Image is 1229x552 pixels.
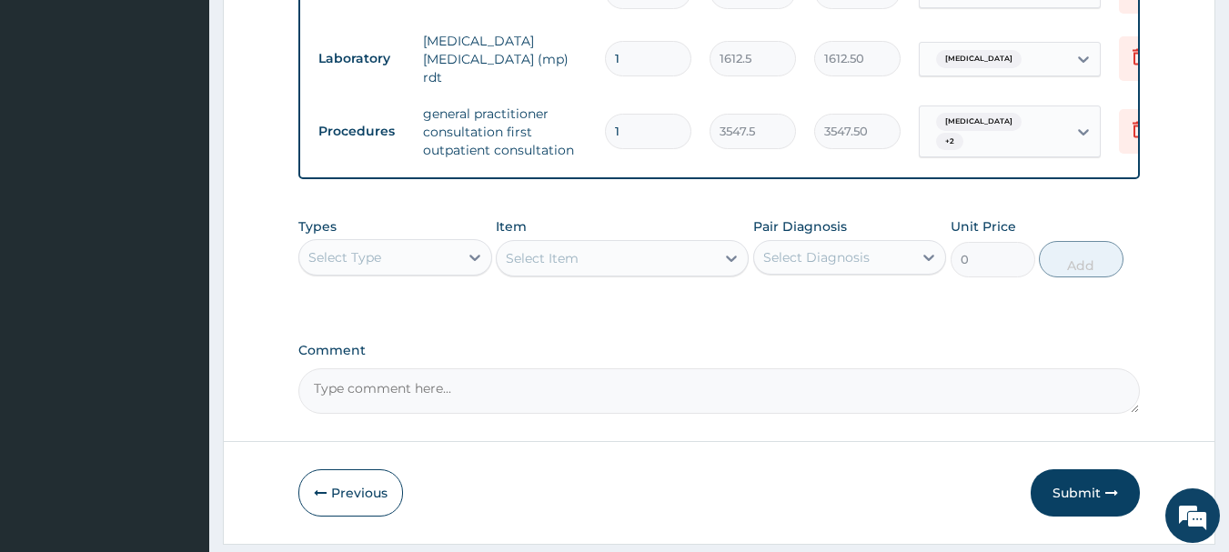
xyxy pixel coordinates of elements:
[309,115,414,148] td: Procedures
[496,217,527,236] label: Item
[951,217,1016,236] label: Unit Price
[308,248,381,266] div: Select Type
[936,50,1022,68] span: [MEDICAL_DATA]
[753,217,847,236] label: Pair Diagnosis
[298,343,1141,358] label: Comment
[34,91,74,136] img: d_794563401_company_1708531726252_794563401
[414,95,596,168] td: general practitioner consultation first outpatient consultation
[1031,469,1140,517] button: Submit
[414,23,596,95] td: [MEDICAL_DATA] [MEDICAL_DATA] (mp) rdt
[95,102,306,125] div: Chat with us now
[298,469,403,517] button: Previous
[106,162,251,346] span: We're online!
[936,133,963,151] span: + 2
[936,113,1022,131] span: [MEDICAL_DATA]
[9,363,347,427] textarea: Type your message and hit 'Enter'
[298,219,337,235] label: Types
[309,42,414,75] td: Laboratory
[298,9,342,53] div: Minimize live chat window
[763,248,870,266] div: Select Diagnosis
[1039,241,1123,277] button: Add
